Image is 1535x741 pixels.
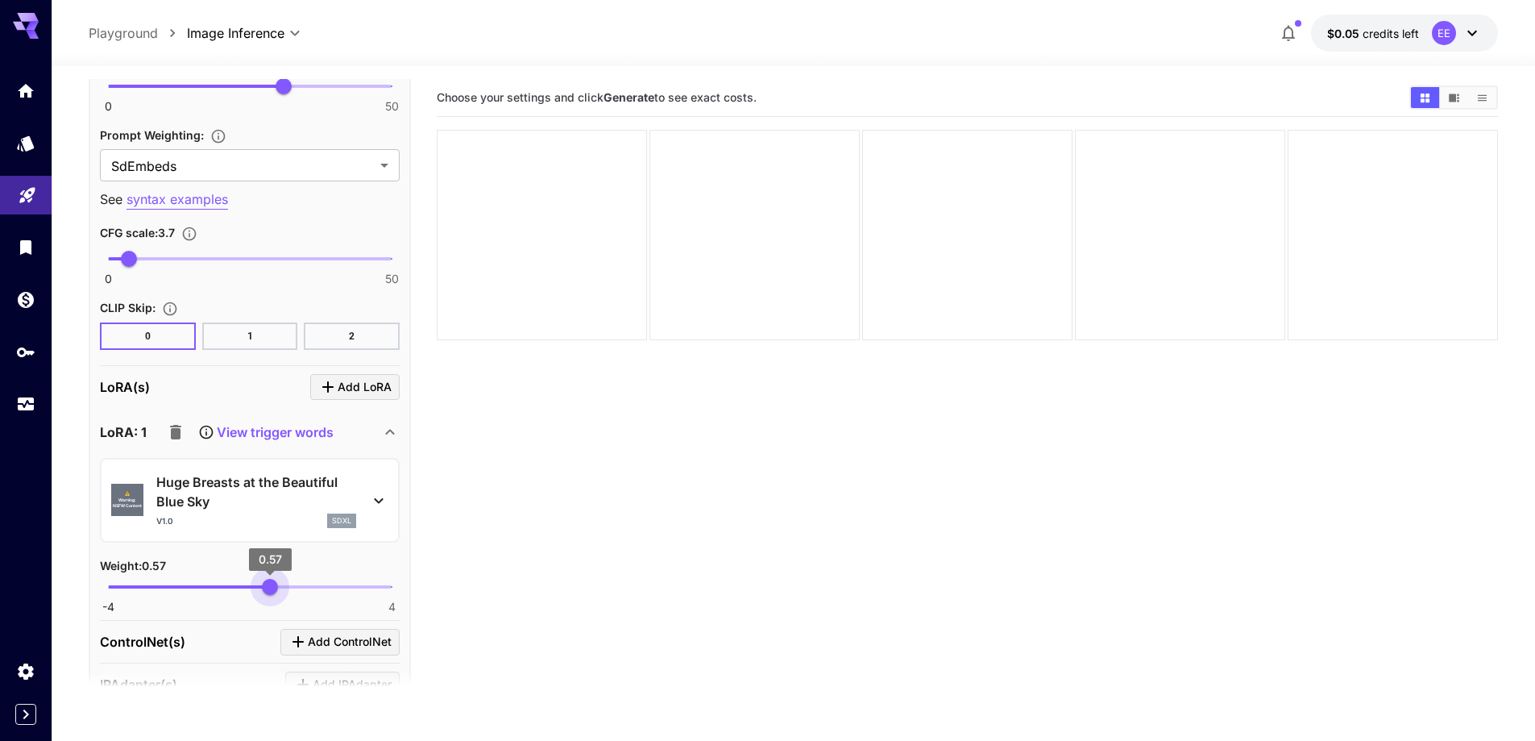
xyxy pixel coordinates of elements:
nav: breadcrumb [89,23,187,43]
span: Add ControlNet [308,632,392,652]
div: Playground [18,181,37,201]
button: Click to add LoRA [310,374,400,401]
span: SdEmbeds [111,156,374,176]
div: Wallet [16,289,35,310]
span: -4 [102,599,114,615]
b: Generate [604,90,654,104]
button: 0 [100,323,196,350]
span: Add LoRA [338,377,392,398]
p: LoRA: 1 [100,423,147,442]
div: $0.05 [1327,25,1419,42]
span: NSFW Content [113,503,142,510]
button: 1 [202,323,298,350]
span: Prompt Weighting : [100,128,204,142]
span: CLIP Skip : [100,301,156,314]
div: Library [16,237,35,257]
span: Image Inference [187,23,284,43]
div: Home [16,81,35,101]
div: LoRA: 1View trigger words [100,413,400,452]
button: It allows you to adjust how strongly different parts of your prompt influence the generated image. [204,128,233,144]
p: ControlNet(s) [100,632,185,651]
button: Show media in list view [1468,87,1496,108]
button: 2 [304,323,400,350]
span: 0 [105,271,112,287]
span: 0 [105,98,112,114]
span: 50 [385,271,399,287]
p: See [100,189,400,210]
p: Huge Breasts at the Beautiful Blue Sky [156,472,356,511]
div: Usage [16,394,35,414]
span: Weight : 0.57 [100,559,166,572]
span: CFG scale : 3.7 [100,226,175,239]
p: View trigger words [217,423,334,442]
div: Models [16,133,35,153]
button: Controls how many layers to skip in CLIP text encoder. Higher values can produce more abstract re... [156,301,185,317]
button: View trigger words [198,423,334,442]
button: syntax examples [127,189,228,210]
button: Expand sidebar [15,704,36,725]
div: EE [1432,21,1456,45]
a: Playground [89,23,158,43]
div: Prompt Weighting is not compatible with FLUX models. [100,125,400,181]
button: $0.05EE [1311,15,1498,52]
span: 4 [388,599,396,615]
div: ⚠️Warning:NSFW ContentHuge Breasts at the Beautiful Blue Skyv1.0sdxl [111,466,388,535]
span: Warning: [118,497,136,504]
button: Adjusts how closely the generated image aligns with the input prompt. A higher value enforces str... [175,226,204,242]
span: Choose your settings and click to see exact costs. [437,90,757,104]
div: Settings [16,661,35,681]
div: CLIP Skip is not compatible with FLUX models. [100,298,400,349]
button: Click to add ControlNet [280,629,400,656]
span: 50 [385,98,399,114]
span: ⚠️ [125,491,130,497]
span: credits left [1363,27,1419,40]
p: v1.0 [156,515,173,527]
button: Show media in video view [1440,87,1468,108]
button: Show media in grid view [1411,87,1439,108]
p: LoRA(s) [100,377,150,397]
p: sdxl [332,515,351,527]
span: $0.05 [1327,27,1363,40]
div: API Keys [16,342,35,362]
div: Show media in grid viewShow media in video viewShow media in list view [1409,85,1498,110]
span: 0.57 [259,552,282,566]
